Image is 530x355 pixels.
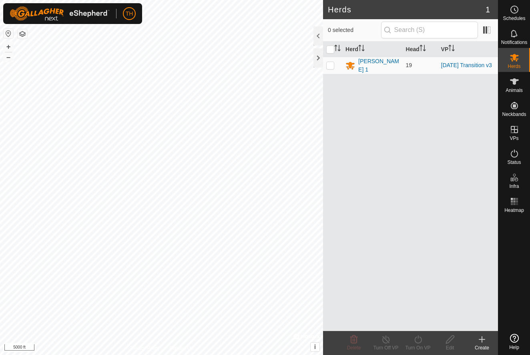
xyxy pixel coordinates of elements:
[486,4,490,16] span: 1
[358,46,365,52] p-sorticon: Activate to sort
[509,184,519,189] span: Infra
[510,136,518,141] span: VPs
[314,343,316,350] span: i
[370,344,402,351] div: Turn Off VP
[509,345,519,350] span: Help
[501,40,527,45] span: Notifications
[334,46,341,52] p-sorticon: Activate to sort
[4,52,13,62] button: –
[403,42,438,57] th: Head
[498,331,530,353] a: Help
[4,42,13,52] button: +
[448,46,455,52] p-sorticon: Activate to sort
[130,345,160,352] a: Privacy Policy
[169,345,193,352] a: Contact Us
[342,42,402,57] th: Herd
[381,22,478,38] input: Search (S)
[311,343,319,351] button: i
[4,29,13,38] button: Reset Map
[347,345,361,351] span: Delete
[402,344,434,351] div: Turn On VP
[502,112,526,117] span: Neckbands
[406,62,412,68] span: 19
[18,29,27,39] button: Map Layers
[10,6,110,21] img: Gallagher Logo
[328,26,381,34] span: 0 selected
[506,88,523,93] span: Animals
[507,160,521,165] span: Status
[434,344,466,351] div: Edit
[441,62,492,68] a: [DATE] Transition v3
[466,344,498,351] div: Create
[503,16,525,21] span: Schedules
[504,208,524,213] span: Heatmap
[438,42,498,57] th: VP
[508,64,520,69] span: Herds
[420,46,426,52] p-sorticon: Activate to sort
[328,5,486,14] h2: Herds
[126,10,133,18] span: TH
[358,57,399,74] div: [PERSON_NAME] 1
